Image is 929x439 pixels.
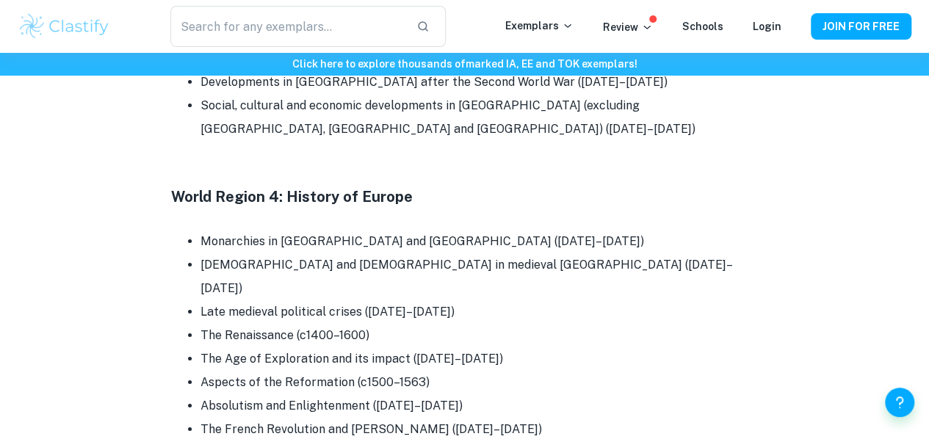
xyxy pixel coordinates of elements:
[200,347,759,371] li: The Age of Exploration and its impact ([DATE]–[DATE])
[171,188,413,206] strong: World Region 4: History of Europe
[505,18,574,34] p: Exemplars
[3,56,926,72] h6: Click here to explore thousands of marked IA, EE and TOK exemplars !
[682,21,723,32] a: Schools
[200,253,759,300] li: [DEMOGRAPHIC_DATA] and [DEMOGRAPHIC_DATA] in medieval [GEOGRAPHIC_DATA] ([DATE]–[DATE])
[885,388,914,417] button: Help and Feedback
[603,19,653,35] p: Review
[200,371,759,394] li: Aspects of the Reformation (c1500–1563)
[200,300,759,324] li: Late medieval political crises ([DATE]–[DATE])
[811,13,911,40] button: JOIN FOR FREE
[170,6,405,47] input: Search for any exemplars...
[200,394,759,418] li: Absolutism and Enlightenment ([DATE]–[DATE])
[200,70,759,94] li: Developments in [GEOGRAPHIC_DATA] after the Second World War ([DATE]–[DATE])
[200,94,759,141] li: Social, cultural and economic developments in [GEOGRAPHIC_DATA] (excluding [GEOGRAPHIC_DATA], [GE...
[200,324,759,347] li: The Renaissance (c1400–1600)
[200,230,759,253] li: Monarchies in [GEOGRAPHIC_DATA] and [GEOGRAPHIC_DATA] ([DATE]–[DATE])
[753,21,781,32] a: Login
[18,12,111,41] img: Clastify logo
